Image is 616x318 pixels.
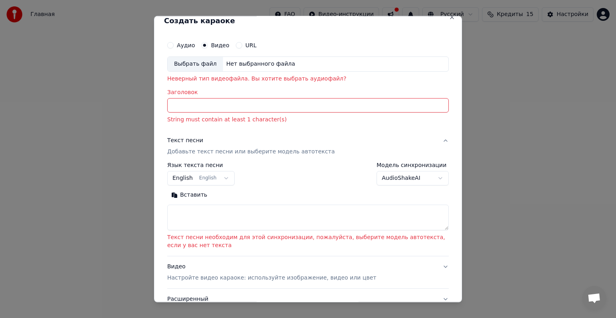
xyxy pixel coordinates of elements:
p: Неверный тип видеофайла. Вы хотите выбрать аудиофайл? [167,75,449,83]
label: Аудио [177,42,195,48]
div: Видео [167,263,376,282]
p: Настройте видео караоке: используйте изображение, видео или цвет [167,274,376,282]
div: Текст песниДобавьте текст песни или выберите модель автотекста [167,162,449,256]
p: Добавьте текст песни или выберите модель автотекста [167,148,335,156]
div: Нет выбранного файла [223,60,298,68]
button: Вставить [167,189,211,201]
label: Модель синхронизации [377,162,449,168]
div: Выбрать файл [168,57,223,71]
label: URL [245,42,257,48]
button: Текст песниДобавьте текст песни или выберите модель автотекста [167,130,449,162]
button: Расширенный [167,289,449,310]
p: Текст песни необходим для этой синхронизации, пожалуйста, выберите модель автотекста, если у вас ... [167,233,449,250]
label: Язык текста песни [167,162,235,168]
h2: Создать караоке [164,17,452,24]
button: ВидеоНастройте видео караоке: используйте изображение, видео или цвет [167,256,449,288]
label: Заголовок [167,89,449,95]
p: String must contain at least 1 character(s) [167,116,449,124]
div: Текст песни [167,137,203,145]
label: Видео [211,42,229,48]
